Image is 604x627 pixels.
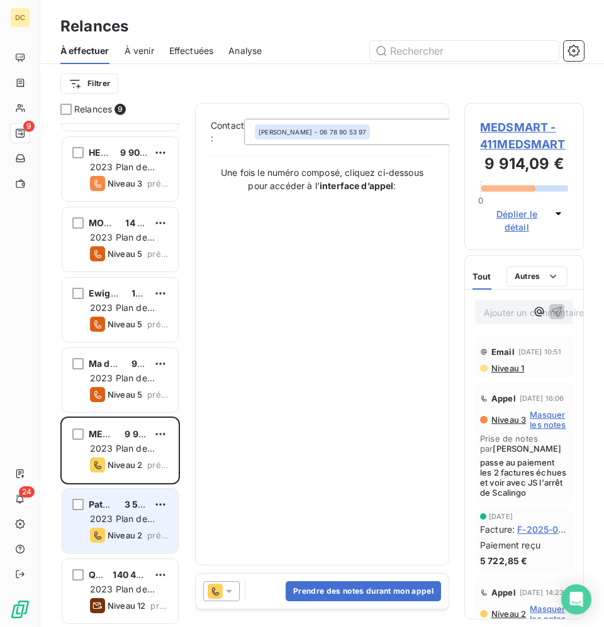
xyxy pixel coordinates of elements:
span: 12 483,74 € [131,288,182,298]
span: Facture : [480,523,515,536]
span: Qileo [89,569,112,580]
span: Niveau 2 [108,530,142,540]
span: 907,14 € [131,358,167,369]
span: 9 [23,121,35,132]
span: Niveau 2 [108,460,142,470]
span: [DATE] 14:23 [520,589,564,596]
div: Open Intercom Messenger [561,584,591,614]
span: 9 [115,104,126,115]
span: 2023 Plan de relance [90,161,155,185]
span: 2023 Plan de relance [90,302,155,325]
span: Ma domiciliation [89,358,162,369]
span: 14 760,00 € [125,217,177,228]
span: [DATE] 16:06 [520,395,564,402]
span: MEDSMART [89,428,141,439]
span: Déplier le détail [484,207,550,234]
span: 2023 Plan de relance [90,373,155,396]
span: Tout [473,271,491,281]
span: 9 914,09 € [125,428,171,439]
span: prévue depuis hier [147,249,168,259]
span: [PERSON_NAME] [259,128,312,136]
span: passe au paiement les 2 factures échues et voir avec JS l'arrêt de Scalingo [480,457,568,498]
span: Email [491,347,515,357]
span: Niveau 5 [108,249,142,259]
input: Rechercher [370,41,559,61]
button: Filtrer [60,74,118,94]
span: Analyse [228,45,262,57]
span: Relances [74,103,112,116]
span: MEDSMART - 411MEDSMART [480,119,568,153]
span: 2023 Plan de relance [90,513,155,537]
span: Ewigo Développement [89,288,187,298]
span: [DATE] [489,513,513,520]
span: Pathé Films [89,499,140,510]
span: Appel [491,587,516,597]
span: 2023 Plan de relance [90,232,155,255]
span: Masquer les notes [530,604,568,624]
span: Niveau 5 [108,319,142,329]
span: Prise de notes par [480,433,568,454]
span: Niveau 3 [108,178,142,188]
span: 140 425,78 € [113,569,170,580]
span: Niveau 1 [490,363,524,373]
span: Niveau 5 [108,390,142,400]
div: DC [10,8,30,28]
span: Paiement reçu [480,538,540,552]
span: 2023 Plan de relance [90,443,155,466]
span: MOONGROUP [89,217,150,228]
p: Une fois le numéro composé, cliquez ci-dessous pour accéder à l’ : [211,166,433,192]
span: 3 510,00 € [125,499,171,510]
span: Effectuées [169,45,214,57]
h3: 9 914,09 € [480,153,568,178]
span: Niveau 12 [108,601,145,611]
span: prévue depuis hier [147,319,168,329]
span: [PERSON_NAME] [493,444,561,454]
button: Prendre des notes durant mon appel [286,581,441,601]
span: À venir [125,45,154,57]
span: Masquer les notes [530,410,568,430]
span: prévue depuis hier [147,460,168,470]
span: 24 [19,486,35,498]
img: Logo LeanPay [10,599,30,619]
span: [DATE] 10:51 [518,348,562,356]
span: À effectuer [60,45,109,57]
h3: Relances [60,15,128,38]
span: prévue depuis hier [147,390,168,400]
span: prévue aujourd’hui [147,530,168,540]
span: Niveau 3 [490,415,526,425]
span: HENNER [89,147,126,158]
strong: interface d’appel [320,180,394,191]
button: Autres [506,266,568,286]
span: 9 900,00 € [120,147,169,158]
span: prévue depuis 2 jours [147,178,168,188]
div: - 06 78 90 53 97 [259,128,366,136]
span: 0 [478,195,483,205]
div: grid [60,123,180,627]
span: F-2025-06-5448 [517,523,568,536]
span: 5 722,85 € [480,554,528,567]
label: Contact : [211,119,244,144]
button: Déplier le détail [480,207,568,234]
span: 2023 Plan de relance [90,584,155,607]
span: Niveau 2 [490,609,526,619]
span: Appel [491,393,516,403]
span: prévue aujourd’hui [150,601,168,611]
